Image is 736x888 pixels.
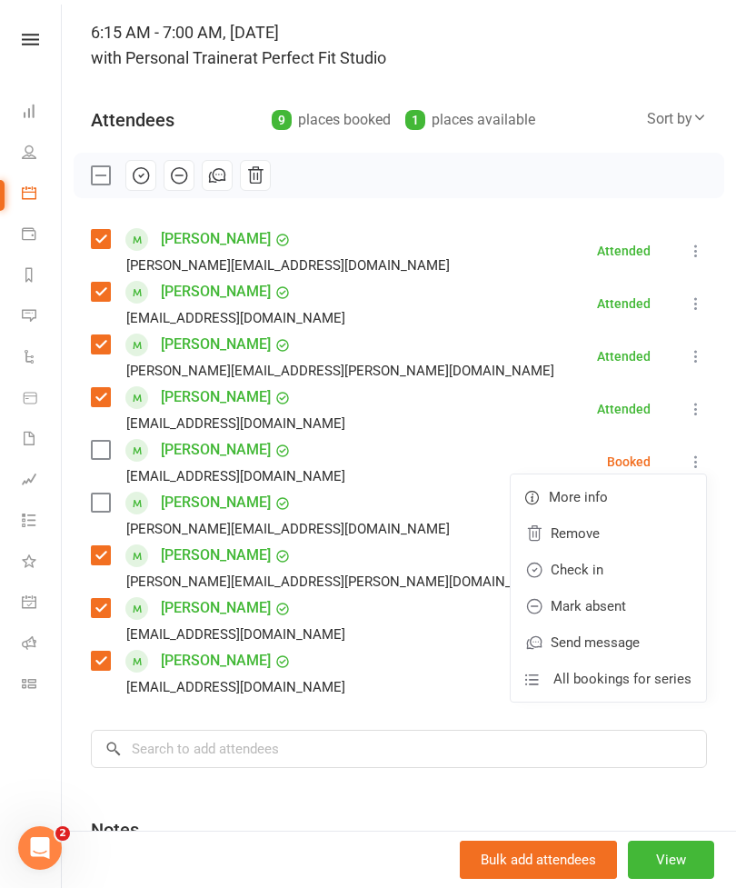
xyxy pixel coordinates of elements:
button: View [628,841,714,879]
a: Assessments [22,461,63,502]
button: Bulk add attendees [460,841,617,879]
a: [PERSON_NAME] [161,383,271,412]
a: Remove [511,515,706,552]
a: Send message [511,624,706,661]
a: [PERSON_NAME] [161,646,271,675]
a: Payments [22,215,63,256]
a: Calendar [22,175,63,215]
div: [PERSON_NAME][EMAIL_ADDRESS][PERSON_NAME][DOMAIN_NAME] [126,570,554,594]
div: Attendees [91,107,174,133]
div: 9 [272,110,292,130]
a: [PERSON_NAME] [161,277,271,306]
a: [PERSON_NAME] [161,224,271,254]
span: 2 [55,826,70,841]
a: Check in [511,552,706,588]
div: Attended [597,244,651,257]
a: General attendance kiosk mode [22,584,63,624]
a: Product Sales [22,379,63,420]
span: at Perfect Fit Studio [244,48,386,67]
div: places booked [272,107,391,133]
iframe: Intercom live chat [18,826,62,870]
div: Attended [597,403,651,415]
div: [PERSON_NAME][EMAIL_ADDRESS][DOMAIN_NAME] [126,517,450,541]
div: [EMAIL_ADDRESS][DOMAIN_NAME] [126,464,345,488]
div: 6:15 AM - 7:00 AM, [DATE] [91,20,707,71]
a: What's New [22,543,63,584]
div: [PERSON_NAME][EMAIL_ADDRESS][DOMAIN_NAME] [126,254,450,277]
a: More info [511,479,706,515]
div: [EMAIL_ADDRESS][DOMAIN_NAME] [126,675,345,699]
a: Class kiosk mode [22,665,63,706]
span: with Personal Trainer [91,48,244,67]
a: Reports [22,256,63,297]
a: All bookings for series [511,661,706,697]
a: [PERSON_NAME] [161,594,271,623]
span: More info [549,486,608,508]
a: [PERSON_NAME] [161,435,271,464]
div: Notes [91,817,139,843]
a: Roll call kiosk mode [22,624,63,665]
div: [EMAIL_ADDRESS][DOMAIN_NAME] [126,412,345,435]
div: Sort by [647,107,707,131]
div: Booked [607,455,651,468]
div: [EMAIL_ADDRESS][DOMAIN_NAME] [126,306,345,330]
input: Search to add attendees [91,730,707,768]
div: places available [405,107,535,133]
a: Mark absent [511,588,706,624]
div: [PERSON_NAME][EMAIL_ADDRESS][PERSON_NAME][DOMAIN_NAME] [126,359,554,383]
div: 1 [405,110,425,130]
div: [EMAIL_ADDRESS][DOMAIN_NAME] [126,623,345,646]
a: [PERSON_NAME] [161,541,271,570]
a: [PERSON_NAME] [161,488,271,517]
a: People [22,134,63,175]
div: Attended [597,350,651,363]
a: [PERSON_NAME] [161,330,271,359]
span: All bookings for series [553,668,691,690]
div: Attended [597,297,651,310]
a: Dashboard [22,93,63,134]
